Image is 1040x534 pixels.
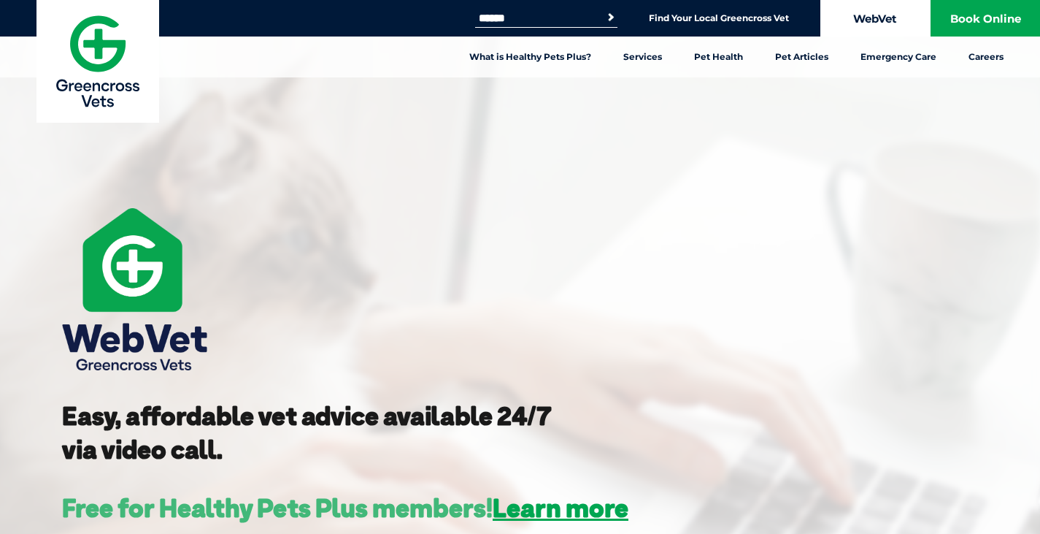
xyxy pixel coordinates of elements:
a: Pet Health [678,37,759,77]
a: Emergency Care [844,37,952,77]
a: Learn more [493,492,628,524]
a: Find Your Local Greencross Vet [649,12,789,24]
button: Search [604,10,618,25]
a: Careers [952,37,1020,77]
strong: Easy, affordable vet advice available 24/7 via video call. [62,400,552,465]
a: Pet Articles [759,37,844,77]
a: Services [607,37,678,77]
a: What is Healthy Pets Plus? [453,37,607,77]
h3: Free for Healthy Pets Plus members! [62,495,628,521]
